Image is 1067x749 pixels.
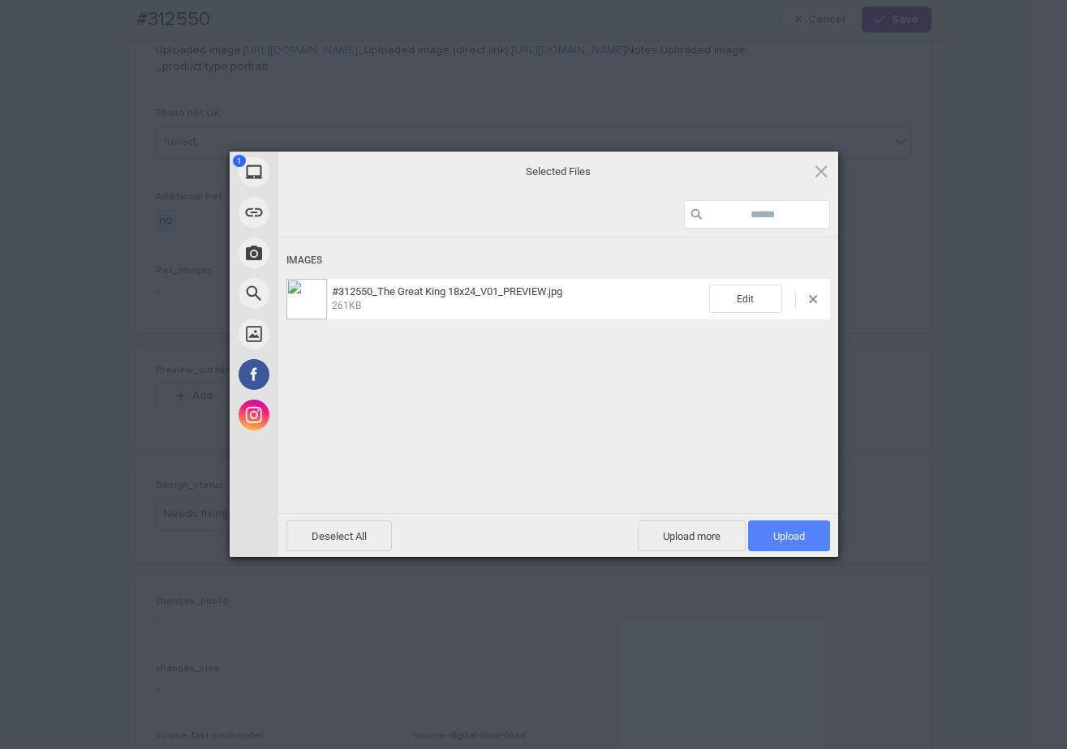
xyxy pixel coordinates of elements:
div: Web Search [230,273,424,314]
div: Images [286,246,830,276]
span: #312550_The Great King 18x24_V01_PREVIEW.jpg [332,285,562,297]
span: 261KB [332,300,361,311]
span: Edit [709,285,782,313]
img: bc49af75-224b-4db4-85e3-d75927a1cd8c [286,279,327,319]
span: Upload [773,530,805,542]
span: 1 [233,155,246,167]
span: Deselect All [286,520,392,551]
span: Click here or hit ESC to close picker [812,162,830,180]
span: Upload [748,520,830,551]
span: Upload more [638,520,746,551]
span: #312550_The Great King 18x24_V01_PREVIEW.jpg [327,285,709,312]
div: Link (URL) [230,192,424,233]
div: Instagram [230,395,424,435]
div: My Device [230,152,424,192]
div: Unsplash [230,314,424,354]
div: Take Photo [230,233,424,273]
div: Facebook [230,354,424,395]
span: Selected Files [396,165,721,179]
